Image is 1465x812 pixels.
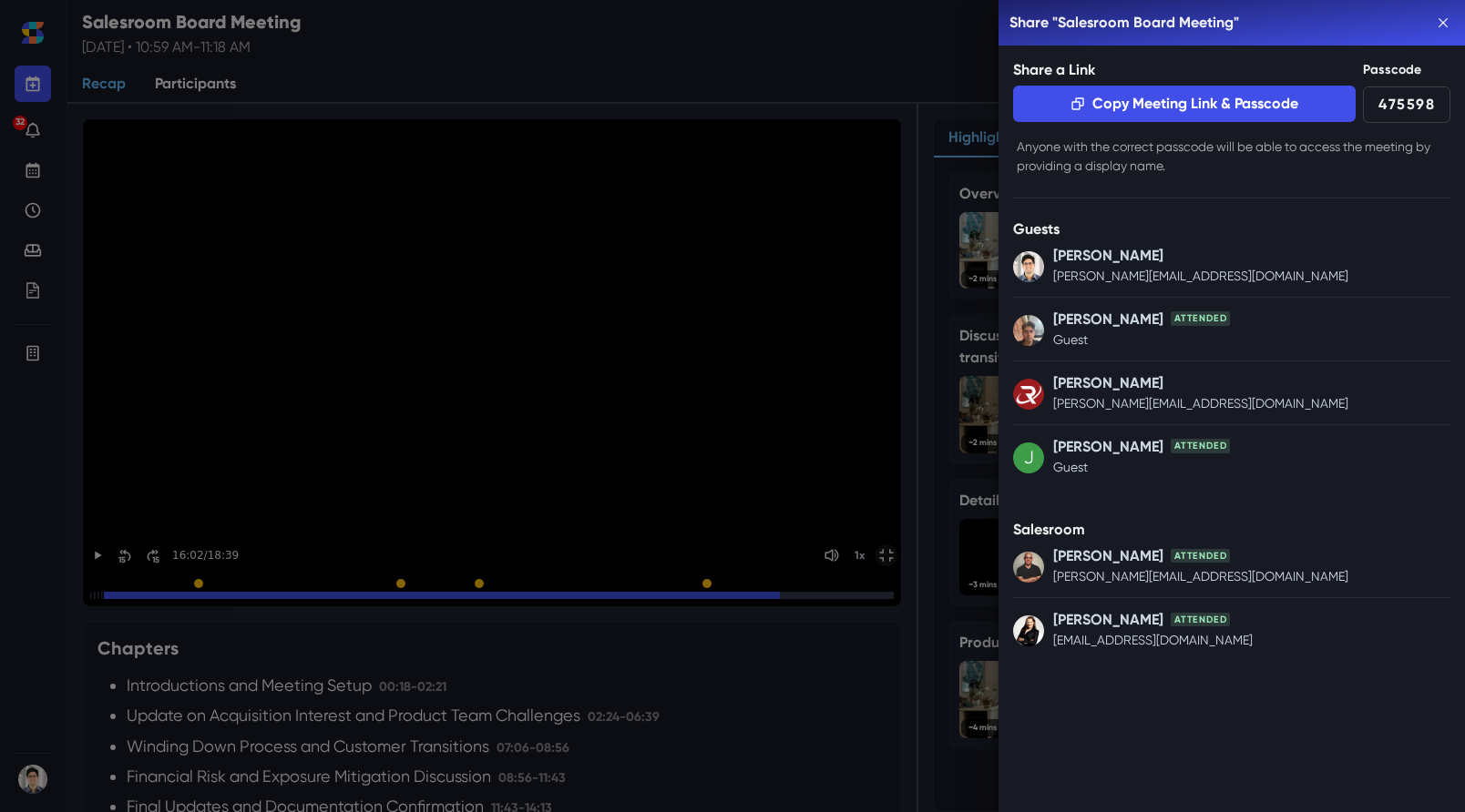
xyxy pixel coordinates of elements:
p: [PERSON_NAME][EMAIL_ADDRESS][DOMAIN_NAME] [1053,267,1348,286]
span: Attended [1171,439,1230,453]
h2: Guests [1013,220,1450,238]
img: Julie Andriolo [1013,379,1044,410]
h2: Salesroom [1013,521,1450,538]
button: Close [1432,12,1454,34]
p: [PERSON_NAME] [1053,609,1253,631]
p: Passcode [1363,60,1450,79]
span: Attended [1171,311,1230,326]
p: [PERSON_NAME] [1053,545,1348,567]
div: Julie [1024,449,1034,466]
img: Roy Solomon [1013,552,1044,583]
p: [PERSON_NAME][EMAIL_ADDRESS][DOMAIN_NAME] [1053,394,1348,413]
p: Guest [1053,458,1230,477]
p: [PERSON_NAME] [1053,245,1348,267]
h2: Share a Link [1013,61,1356,78]
img: Mike Marg [1013,315,1044,346]
p: [PERSON_NAME] [1053,436,1230,458]
p: [PERSON_NAME][EMAIL_ADDRESS][DOMAIN_NAME] [1053,567,1348,586]
p: [PERSON_NAME] [1053,309,1230,330]
img: Mike Marg [1013,251,1044,282]
p: Anyone with the correct passcode will be able to access the meeting by providing a display name. [1013,137,1450,176]
img: Daria Danilina [1013,615,1044,646]
span: Attended [1171,549,1230,563]
p: Guest [1053,330,1230,350]
button: Copy text [1013,86,1356,122]
h2: Share " Salesroom Board Meeting " [1009,14,1239,31]
p: [EMAIL_ADDRESS][DOMAIN_NAME] [1053,631,1253,650]
span: Attended [1171,613,1230,627]
button: Copy text [1363,86,1450,123]
p: [PERSON_NAME] [1053,372,1348,394]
